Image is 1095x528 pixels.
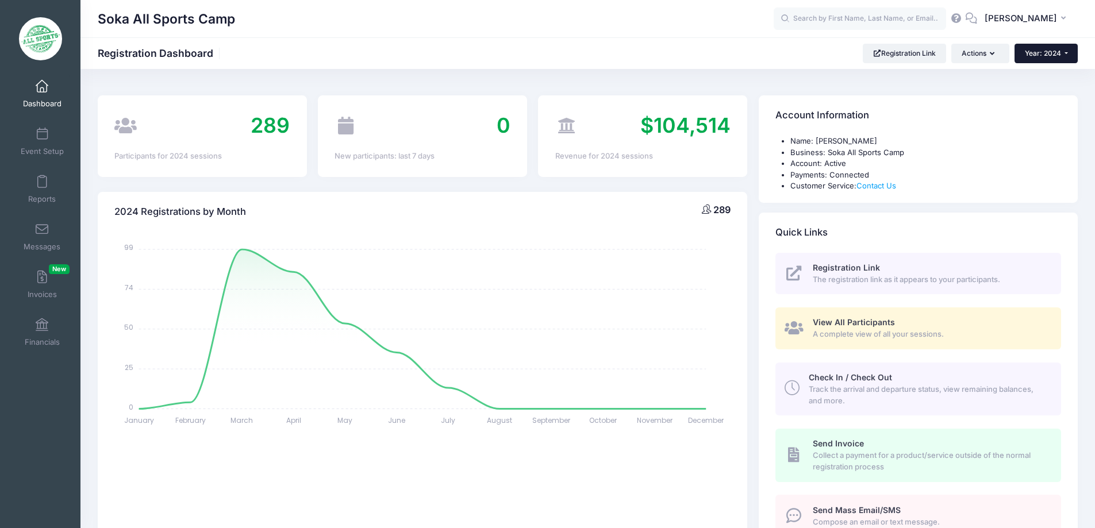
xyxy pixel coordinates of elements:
[813,517,1048,528] span: Compose an email or text message.
[809,384,1048,406] span: Track the arrival and departure status, view remaining balances, and more.
[19,17,62,60] img: Soka All Sports Camp
[98,6,235,32] h1: Soka All Sports Camp
[688,415,724,425] tspan: December
[98,47,223,59] h1: Registration Dashboard
[775,216,828,249] h4: Quick Links
[125,362,133,372] tspan: 25
[790,158,1061,169] li: Account: Active
[589,415,617,425] tspan: October
[25,337,60,347] span: Financials
[813,505,901,515] span: Send Mass Email/SMS
[175,415,206,425] tspan: February
[790,180,1061,192] li: Customer Service:
[532,415,571,425] tspan: September
[15,264,70,305] a: InvoicesNew
[951,44,1009,63] button: Actions
[775,307,1061,349] a: View All Participants A complete view of all your sessions.
[813,329,1048,340] span: A complete view of all your sessions.
[790,169,1061,181] li: Payments: Connected
[790,147,1061,159] li: Business: Soka All Sports Camp
[497,113,510,138] span: 0
[114,151,290,162] div: Participants for 2024 sessions
[251,113,290,138] span: 289
[23,99,62,109] span: Dashboard
[124,322,133,332] tspan: 50
[15,121,70,161] a: Event Setup
[124,415,154,425] tspan: January
[114,195,246,228] h4: 2024 Registrations by Month
[21,147,64,156] span: Event Setup
[774,7,946,30] input: Search by First Name, Last Name, or Email...
[813,450,1048,472] span: Collect a payment for a product/service outside of the normal registration process
[1025,49,1061,57] span: Year: 2024
[15,74,70,114] a: Dashboard
[775,253,1061,295] a: Registration Link The registration link as it appears to your participants.
[775,99,869,132] h4: Account Information
[28,194,56,204] span: Reports
[388,415,405,425] tspan: June
[338,415,353,425] tspan: May
[15,169,70,209] a: Reports
[487,415,513,425] tspan: August
[24,242,60,252] span: Messages
[790,136,1061,147] li: Name: [PERSON_NAME]
[231,415,253,425] tspan: March
[637,415,673,425] tspan: November
[286,415,301,425] tspan: April
[125,282,133,292] tspan: 74
[555,151,731,162] div: Revenue for 2024 sessions
[863,44,946,63] a: Registration Link
[775,429,1061,481] a: Send Invoice Collect a payment for a product/service outside of the normal registration process
[441,415,455,425] tspan: July
[713,204,731,215] span: 289
[49,264,70,274] span: New
[856,181,896,190] a: Contact Us
[977,6,1078,32] button: [PERSON_NAME]
[15,217,70,257] a: Messages
[813,274,1048,286] span: The registration link as it appears to your participants.
[129,402,133,412] tspan: 0
[640,113,731,138] span: $104,514
[775,363,1061,415] a: Check In / Check Out Track the arrival and departure status, view remaining balances, and more.
[813,438,864,448] span: Send Invoice
[1015,44,1078,63] button: Year: 2024
[15,312,70,352] a: Financials
[124,242,133,252] tspan: 99
[813,263,880,272] span: Registration Link
[809,372,892,382] span: Check In / Check Out
[335,151,510,162] div: New participants: last 7 days
[813,317,895,327] span: View All Participants
[28,290,57,299] span: Invoices
[985,12,1057,25] span: [PERSON_NAME]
